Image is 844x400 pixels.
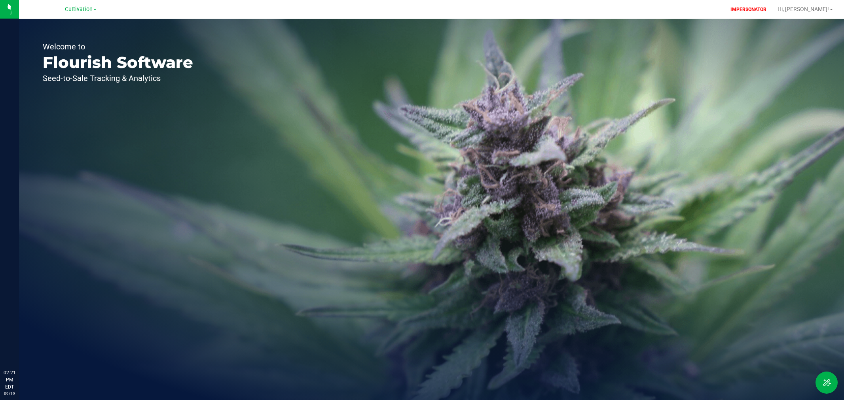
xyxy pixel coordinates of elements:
[43,43,193,51] p: Welcome to
[778,6,829,12] span: Hi, [PERSON_NAME]!
[816,372,838,394] button: Toggle Menu
[727,6,770,13] p: IMPERSONATOR
[65,6,93,13] span: Cultivation
[4,391,15,396] p: 09/19
[43,55,193,70] p: Flourish Software
[43,74,193,82] p: Seed-to-Sale Tracking & Analytics
[4,369,15,391] p: 02:21 PM EDT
